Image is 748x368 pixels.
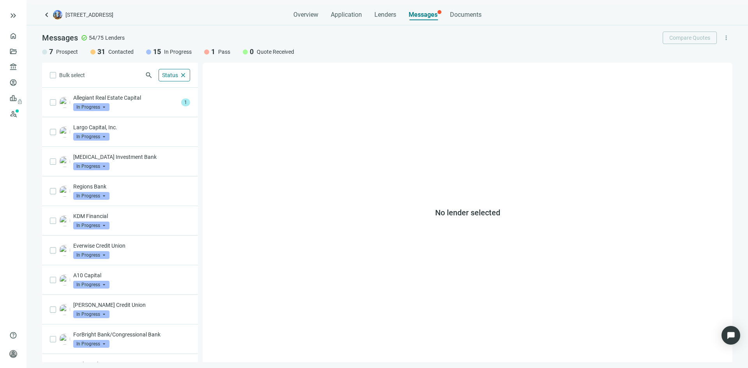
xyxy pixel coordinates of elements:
p: Everwise Credit Union [73,242,190,250]
span: In Progress [73,103,109,111]
span: In Progress [73,281,109,289]
span: Status [162,72,178,78]
p: ForBright Bank/Congressional Bank [73,331,190,338]
span: Prospect [56,48,78,56]
span: Contacted [108,48,134,56]
span: close [180,72,187,79]
img: 85cc5686-cbfb-4092-b6a7-d9e9e3daedf0 [59,245,70,256]
span: more_vert [723,34,730,41]
span: Quote Received [257,48,294,56]
p: Eagle Realty Group [73,360,190,368]
span: Documents [450,11,482,19]
span: person [9,350,17,358]
span: In Progress [73,133,109,141]
span: Lenders [374,11,396,19]
p: [PERSON_NAME] Credit Union [73,301,190,309]
a: keyboard_arrow_left [42,10,51,19]
span: 0 [250,47,254,56]
p: [MEDICAL_DATA] Investment Bank [73,153,190,161]
span: In Progress [73,192,109,200]
span: Messages [42,33,78,42]
span: Bulk select [59,71,85,79]
span: 1 [211,47,215,56]
img: deal-logo [53,10,62,19]
span: In Progress [73,340,109,348]
p: Allegiant Real Estate Capital [73,94,178,102]
img: c07615a9-6947-4b86-b81a-90c7b5606308.png [59,186,70,197]
p: Largo Capital, Inc. [73,123,190,131]
img: a6098459-e241-47ac-94a0-544ff2dbc5ce [59,334,70,345]
span: In Progress [73,251,109,259]
span: 54/75 [89,34,104,42]
img: f3ee51c8-c496-4375-bc5e-2600750b757d [59,275,70,285]
span: 31 [97,47,105,56]
img: ad199841-5f66-478c-8a8b-680a2c0b1db9 [59,127,70,137]
span: In Progress [73,222,109,229]
span: Lenders [105,34,125,42]
span: 7 [49,47,53,56]
button: more_vert [720,32,732,44]
span: In Progress [164,48,192,56]
img: 79778cb8-a367-4e7a-ab69-2488a4d9eef8 [59,215,70,226]
p: Regions Bank [73,183,190,190]
span: help [9,331,17,339]
span: In Progress [73,162,109,170]
img: 31004807-912f-4e07-ab04-db61f7ed6313 [59,304,70,315]
div: No lender selected [203,63,732,362]
span: search [145,71,153,79]
p: A10 Capital [73,271,190,279]
span: Messages [409,11,438,18]
span: [STREET_ADDRESS] [65,11,113,19]
button: keyboard_double_arrow_right [9,11,18,20]
div: Open Intercom Messenger [722,326,740,345]
span: 15 [153,47,161,56]
span: 1 [181,99,190,106]
span: Application [331,11,362,19]
p: KDM Financial [73,212,190,220]
span: Pass [218,48,230,56]
span: Overview [293,11,318,19]
button: Compare Quotes [663,32,717,44]
img: afc9d2d7-c1a6-45a9-8b7f-c4608143f8c1 [59,156,70,167]
span: In Progress [73,310,109,318]
span: check_circle [81,35,87,41]
img: dcef821e-b18b-4398-902e-f799721420ca [59,97,70,108]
